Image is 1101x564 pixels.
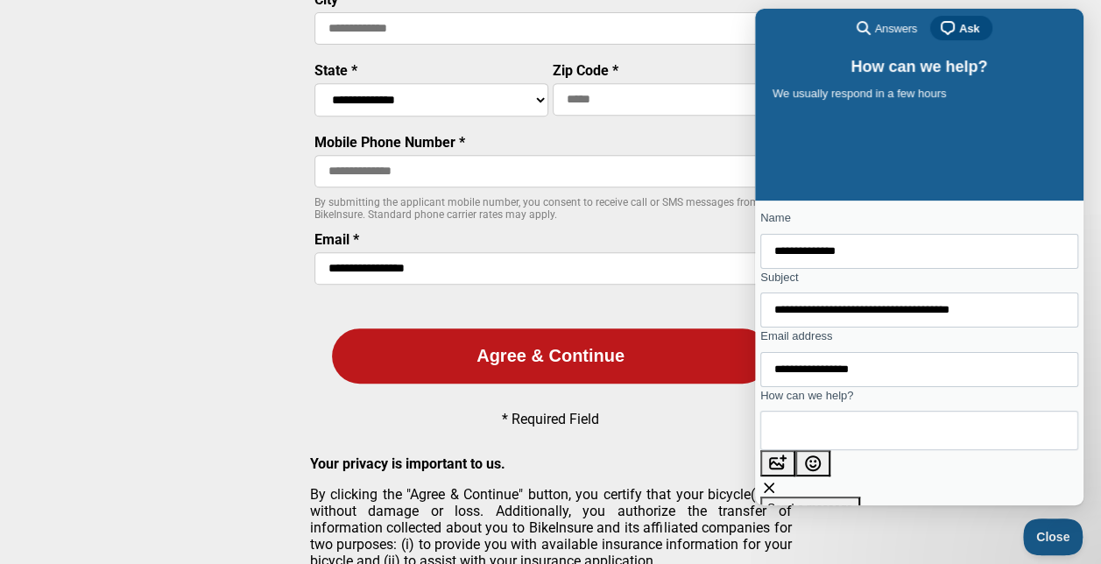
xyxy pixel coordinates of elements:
label: Zip Code * [553,62,618,79]
span: How can we help? [5,380,98,393]
button: Emoji Picker [40,441,75,468]
p: By submitting the applicant mobile number, you consent to receive call or SMS messages from BikeI... [314,196,787,221]
iframe: Help Scout Beacon - Close [1023,518,1083,555]
span: Email address [5,321,77,334]
strong: Your privacy is important to us. [310,455,505,472]
label: State * [314,62,357,79]
button: Attach a file [5,441,40,468]
form: Contact form [5,201,323,510]
label: Mobile Phone Number * [314,134,465,151]
iframe: Help Scout Beacon - Live Chat, Contact Form, and Knowledge Base [755,9,1083,505]
span: Subject [5,262,43,275]
label: Email * [314,231,359,248]
button: Agree & Continue [332,328,770,384]
p: * Required Field [502,411,599,427]
button: Send a message [5,488,105,511]
span: Name [5,202,36,215]
span: Send a message [12,492,98,505]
